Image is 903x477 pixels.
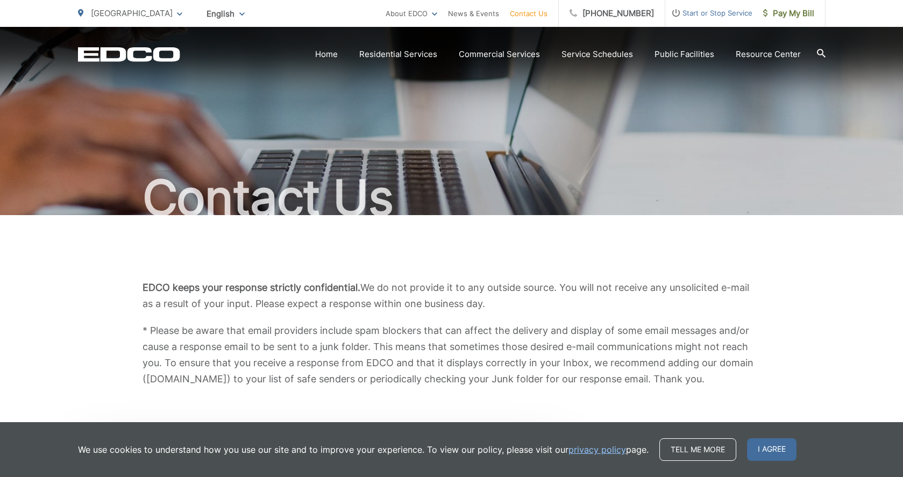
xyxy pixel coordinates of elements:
[78,171,826,225] h1: Contact Us
[659,438,736,461] a: Tell me more
[568,443,626,456] a: privacy policy
[78,443,649,456] p: We use cookies to understand how you use our site and to improve your experience. To view our pol...
[386,7,437,20] a: About EDCO
[448,7,499,20] a: News & Events
[143,323,761,387] p: * Please be aware that email providers include spam blockers that can affect the delivery and dis...
[78,47,180,62] a: EDCD logo. Return to the homepage.
[143,282,360,293] b: EDCO keeps your response strictly confidential.
[747,438,797,461] span: I agree
[736,48,801,61] a: Resource Center
[198,4,253,23] span: English
[459,48,540,61] a: Commercial Services
[359,48,437,61] a: Residential Services
[561,48,633,61] a: Service Schedules
[91,8,173,18] span: [GEOGRAPHIC_DATA]
[143,280,761,312] p: We do not provide it to any outside source. You will not receive any unsolicited e-mail as a resu...
[655,48,714,61] a: Public Facilities
[315,48,338,61] a: Home
[510,7,548,20] a: Contact Us
[763,7,814,20] span: Pay My Bill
